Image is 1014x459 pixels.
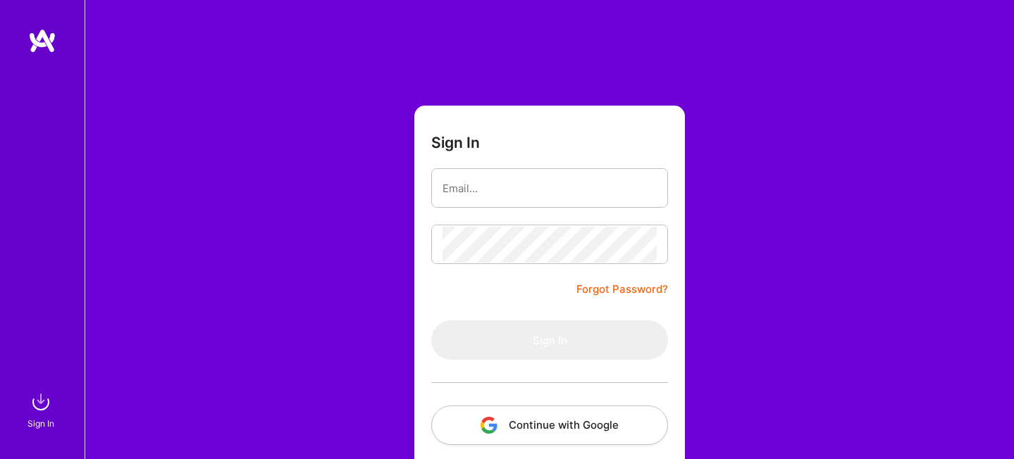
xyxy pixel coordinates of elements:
button: Continue with Google [431,405,668,445]
img: sign in [27,388,55,416]
input: Email... [443,170,657,206]
a: Forgot Password? [576,281,668,298]
img: logo [28,28,56,54]
h3: Sign In [431,134,480,151]
a: sign inSign In [30,388,55,431]
div: Sign In [27,416,54,431]
button: Sign In [431,320,668,360]
img: icon [481,417,497,434]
